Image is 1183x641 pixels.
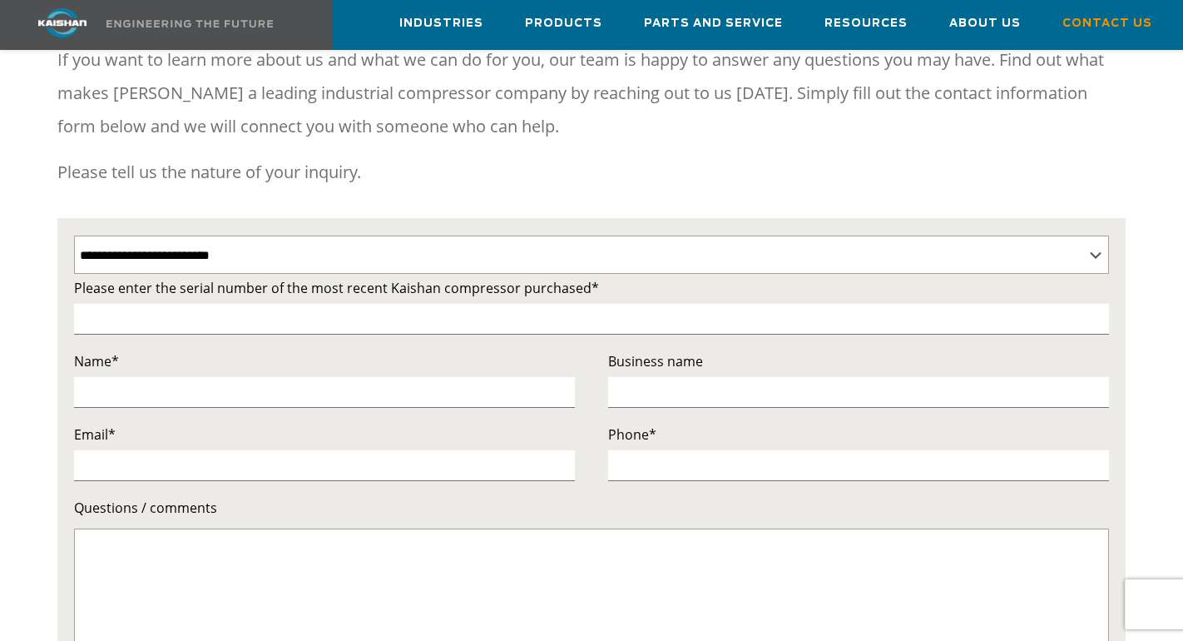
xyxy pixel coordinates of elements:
span: Parts and Service [644,14,783,33]
span: About Us [949,14,1021,33]
span: Products [525,14,602,33]
a: Parts and Service [644,1,783,46]
a: Contact Us [1062,1,1152,46]
p: Please tell us the nature of your inquiry. [57,156,1126,189]
label: Phone* [608,423,1109,446]
label: Please enter the serial number of the most recent Kaishan compressor purchased* [74,276,1109,300]
label: Business name [608,350,1109,373]
span: Resources [824,14,908,33]
p: If you want to learn more about us and what we can do for you, our team is happy to answer any qu... [57,43,1126,143]
a: About Us [949,1,1021,46]
a: Industries [399,1,483,46]
span: Contact Us [1062,14,1152,33]
label: Email* [74,423,575,446]
span: Industries [399,14,483,33]
label: Name* [74,350,575,373]
img: Engineering the future [106,20,273,27]
a: Products [525,1,602,46]
a: Resources [824,1,908,46]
